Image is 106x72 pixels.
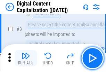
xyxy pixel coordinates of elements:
[33,10,61,18] div: Import Sheet
[17,26,22,32] span: # 3
[59,50,81,66] button: Skip
[15,50,37,66] button: Run All
[37,50,59,66] button: Undo
[43,61,53,65] div: Undo
[18,61,34,65] div: Run All
[6,3,14,11] img: Back
[66,52,74,60] img: Skip
[17,0,80,13] div: Digital Content Capitalization ([DATE])
[87,53,98,64] img: Main button
[22,52,30,60] img: Run All
[66,61,75,65] div: Skip
[26,40,81,48] div: TrailBalanceFlat - imported
[83,4,89,10] img: Support
[44,52,52,60] img: Undo
[92,3,100,11] img: Settings menu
